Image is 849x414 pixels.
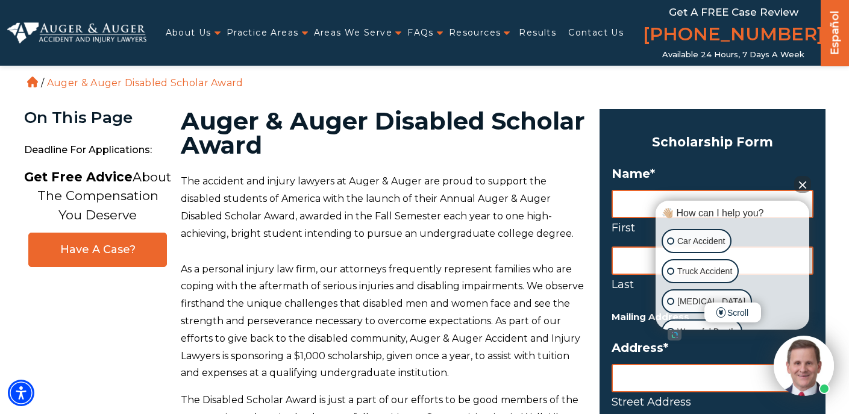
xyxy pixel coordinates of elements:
img: Auger & Auger Accident and Injury Lawyers Logo [7,22,146,43]
a: Open intaker chat [668,330,681,340]
a: FAQs [407,20,434,45]
a: Have A Case? [28,233,167,267]
span: Scroll [704,303,761,322]
a: Resources [449,20,501,45]
label: Address [612,340,813,355]
p: [MEDICAL_DATA] [677,294,745,309]
label: Street Address [612,392,813,412]
strong: Get Free Advice [24,169,133,184]
p: Wrongful Death [677,324,736,339]
span: Have A Case? [41,243,154,257]
label: Last [612,275,813,294]
h1: Auger & Auger Disabled Scholar Award [181,109,585,157]
span: Available 24 Hours, 7 Days a Week [662,50,804,60]
p: Car Accident [677,234,725,249]
span: Deadline for Applications: [24,138,172,163]
li: Auger & Auger Disabled Scholar Award [44,77,246,89]
a: Contact Us [568,20,624,45]
p: As a personal injury law firm, our attorneys frequently represent families who are coping with th... [181,261,585,383]
a: [PHONE_NUMBER] [643,21,824,50]
p: About The Compensation You Deserve [24,168,171,225]
span: Get a FREE Case Review [669,6,798,18]
div: On This Page [24,109,172,127]
a: Practice Areas [227,20,299,45]
div: 👋🏼 How can I help you? [659,207,806,220]
a: About Us [166,20,211,45]
h5: Mailing Address [612,309,813,325]
h3: Scholarship Form [612,131,813,154]
p: The accident and injury lawyers at Auger & Auger are proud to support the disabled students of Am... [181,173,585,242]
a: Home [27,77,38,87]
img: Intaker widget Avatar [774,336,834,396]
label: Name [612,166,813,181]
label: First [612,218,813,237]
p: Truck Accident [677,264,732,279]
a: Areas We Serve [314,20,393,45]
button: Close Intaker Chat Widget [794,176,811,193]
div: Accessibility Menu [8,380,34,406]
a: Results [519,20,556,45]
